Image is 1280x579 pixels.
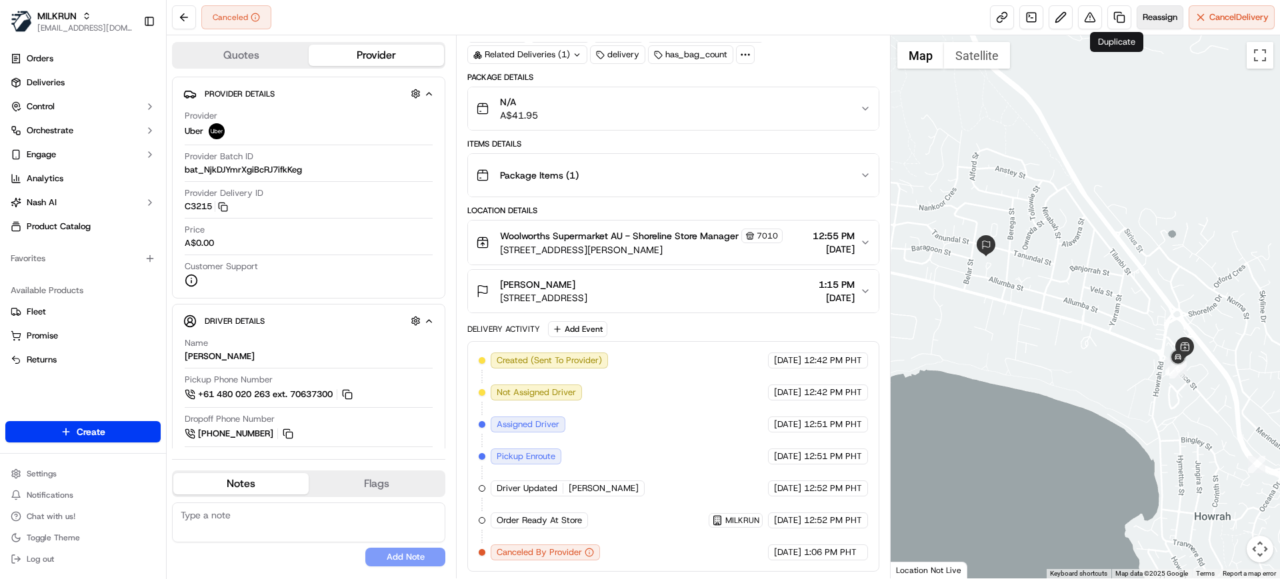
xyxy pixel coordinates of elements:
div: delivery [590,45,645,64]
span: Dropoff Phone Number [185,413,275,425]
button: Package Items (1) [468,154,878,197]
span: 12:42 PM PHT [804,354,862,366]
div: Available Products [5,280,161,301]
span: Order Ready At Store [497,514,582,526]
span: Settings [27,468,57,479]
span: Engage [27,149,56,161]
span: Toggle Theme [27,532,80,543]
span: [DATE] [774,354,801,366]
span: Deliveries [27,77,65,89]
a: Orders [5,48,161,69]
span: [DATE] [819,291,855,304]
span: Provider [185,110,217,122]
span: Chat with us! [27,511,75,522]
span: [STREET_ADDRESS] [500,291,587,304]
div: 2 [1248,456,1265,473]
span: Pickup Phone Number [185,374,273,386]
div: Duplicate [1090,32,1143,52]
span: Reassign [1143,11,1177,23]
div: Canceled [201,5,271,29]
button: Returns [5,349,161,370]
div: has_bag_count [648,45,733,64]
span: Control [27,101,55,113]
span: A$0.00 [185,237,214,249]
button: Toggle Theme [5,528,161,547]
a: Analytics [5,168,161,189]
span: Customer Support [185,261,258,273]
img: MILKRUN [11,11,32,32]
button: [PHONE_NUMBER] [185,426,295,441]
span: Price [185,224,205,236]
button: N/AA$41.95 [468,87,878,130]
span: Pickup Enroute [497,450,555,462]
button: Reassign [1137,5,1183,29]
button: Flags [309,473,444,494]
span: [STREET_ADDRESS][PERSON_NAME] [500,243,783,257]
span: 12:52 PM PHT [804,514,862,526]
button: Fleet [5,301,161,322]
button: Show satellite imagery [944,42,1010,69]
button: Quotes [173,45,309,66]
span: [DATE] [774,514,801,526]
span: 12:42 PM PHT [804,386,862,398]
div: 5 [1165,358,1183,375]
div: Package Details [467,72,879,83]
div: Favorites [5,248,161,269]
button: Add Event [548,321,607,337]
span: Woolworths Supermarket AU - Shoreline Store Manager [500,229,739,243]
a: +61 480 020 263 ext. 70637300 [185,387,355,402]
button: MILKRUNMILKRUN[EMAIL_ADDRESS][DOMAIN_NAME] [5,5,138,37]
button: Provider Details [183,83,434,105]
span: Nash AI [27,197,57,209]
button: CancelDelivery [1189,5,1275,29]
div: Location Details [467,205,879,216]
span: Create [77,425,105,438]
button: MILKRUN [37,9,77,23]
button: Woolworths Supermarket AU - Shoreline Store Manager7010[STREET_ADDRESS][PERSON_NAME]12:55 PM[DATE] [468,221,878,265]
button: Nash AI [5,192,161,213]
span: 7010 [757,231,778,241]
button: [PERSON_NAME][STREET_ADDRESS]1:15 PM[DATE] [468,270,878,312]
span: [DATE] [774,386,801,398]
span: Name [185,337,208,349]
button: Show street map [897,42,944,69]
button: Log out [5,550,161,568]
span: 1:15 PM [819,278,855,291]
span: [PHONE_NUMBER] [198,428,273,440]
button: Settings [5,464,161,483]
span: Driver Updated [497,482,557,494]
button: Notes [173,473,309,494]
img: uber-new-logo.jpeg [209,123,225,139]
button: Map camera controls [1247,536,1273,562]
span: [DATE] [774,418,801,430]
span: Uber [185,125,203,137]
button: [EMAIL_ADDRESS][DOMAIN_NAME] [37,23,133,33]
button: Chat with us! [5,507,161,526]
div: [PERSON_NAME] [185,350,255,362]
span: Orders [27,53,53,65]
span: 12:51 PM PHT [804,418,862,430]
button: Create [5,421,161,442]
span: Canceled By Provider [497,546,582,558]
span: 12:51 PM PHT [804,450,862,462]
span: Provider Batch ID [185,151,253,163]
a: Promise [11,330,155,342]
span: Cancel Delivery [1209,11,1269,23]
span: 1:06 PM PHT [804,546,857,558]
img: Google [894,561,938,578]
span: [PERSON_NAME] [500,278,575,291]
span: +61 480 020 263 ext. 70637300 [198,388,333,400]
span: 12:52 PM PHT [804,482,862,494]
span: [DATE] [813,243,855,256]
div: 6 [1169,361,1187,378]
button: Orchestrate [5,120,161,141]
button: C3215 [185,201,228,213]
span: [DATE] [774,482,801,494]
a: Returns [11,354,155,366]
span: [DATE] [774,450,801,462]
span: Fleet [27,306,46,318]
span: MILKRUN [725,515,759,526]
div: 3 [1165,357,1183,374]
